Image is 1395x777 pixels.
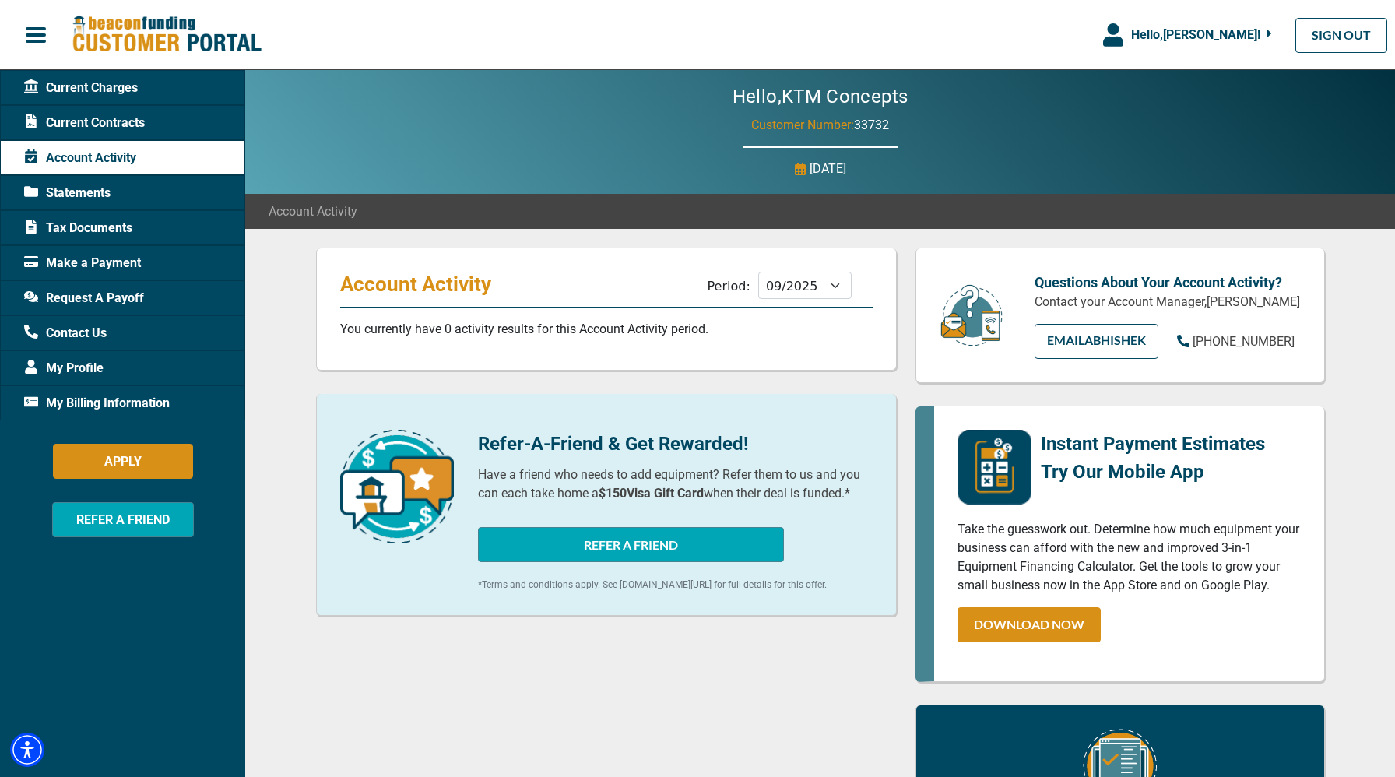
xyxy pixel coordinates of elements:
[599,486,704,501] b: $150 Visa Gift Card
[24,394,170,413] span: My Billing Information
[72,15,262,54] img: Beacon Funding Customer Portal Logo
[24,219,132,237] span: Tax Documents
[810,160,846,178] p: [DATE]
[340,320,873,339] p: You currently have 0 activity results for this Account Activity period.
[52,502,194,537] button: REFER A FRIEND
[1035,324,1158,359] a: EMAILAbhishek
[854,118,889,132] span: 33732
[1041,458,1265,486] p: Try Our Mobile App
[1177,332,1295,351] a: [PHONE_NUMBER]
[340,272,505,297] p: Account Activity
[24,114,145,132] span: Current Contracts
[1193,334,1295,349] span: [PHONE_NUMBER]
[1295,18,1387,53] a: SIGN OUT
[1131,27,1260,42] span: Hello, [PERSON_NAME] !
[24,254,141,272] span: Make a Payment
[686,86,955,108] h2: Hello, KTM Concepts
[958,520,1301,595] p: Take the guesswork out. Determine how much equipment your business can afford with the new and im...
[340,430,454,543] img: refer-a-friend-icon.png
[958,430,1031,505] img: mobile-app-logo.png
[24,79,138,97] span: Current Charges
[751,118,854,132] span: Customer Number:
[24,359,104,378] span: My Profile
[269,202,357,221] span: Account Activity
[53,444,193,479] button: APPLY
[24,289,144,308] span: Request A Payoff
[478,527,784,562] button: REFER A FRIEND
[24,149,136,167] span: Account Activity
[478,466,873,503] p: Have a friend who needs to add equipment? Refer them to us and you can each take home a when thei...
[24,184,111,202] span: Statements
[1035,293,1301,311] p: Contact your Account Manager, [PERSON_NAME]
[936,283,1007,348] img: customer-service.png
[708,279,750,294] label: Period:
[1035,272,1301,293] p: Questions About Your Account Activity?
[478,578,873,592] p: *Terms and conditions apply. See [DOMAIN_NAME][URL] for full details for this offer.
[10,733,44,767] div: Accessibility Menu
[478,430,873,458] p: Refer-A-Friend & Get Rewarded!
[958,607,1101,642] a: DOWNLOAD NOW
[24,324,107,343] span: Contact Us
[1041,430,1265,458] p: Instant Payment Estimates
